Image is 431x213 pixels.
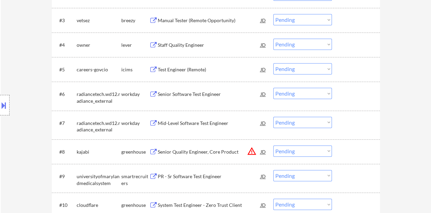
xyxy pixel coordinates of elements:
[158,91,261,98] div: Senior Software Test Engineer
[260,199,267,211] div: JD
[59,173,71,180] div: #9
[77,202,121,209] div: cloudflare
[260,88,267,100] div: JD
[121,91,149,98] div: workday
[260,117,267,129] div: JD
[59,202,71,209] div: #10
[158,42,261,48] div: Staff Quality Engineer
[77,173,121,186] div: universityofmarylandmedicalsystem
[158,120,261,127] div: Mid-Level Software Test Engineer
[121,173,149,186] div: smartrecruiters
[59,17,71,24] div: #3
[260,39,267,51] div: JD
[121,120,149,127] div: workday
[77,17,121,24] div: vetsez
[260,145,267,158] div: JD
[158,202,261,209] div: System Test Engineer - Zero Trust Client
[158,66,261,73] div: Test Engineer (Remote)
[260,63,267,75] div: JD
[260,14,267,26] div: JD
[121,42,149,48] div: lever
[158,17,261,24] div: Manual Tester (Remote Opportunity)
[158,173,261,180] div: PR - Sr Software Test Engineer
[121,202,149,209] div: greenhouse
[121,17,149,24] div: breezy
[158,148,261,155] div: Senior Quality Engineer, Core Product
[247,146,257,156] button: warning_amber
[121,148,149,155] div: greenhouse
[260,170,267,182] div: JD
[121,66,149,73] div: icims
